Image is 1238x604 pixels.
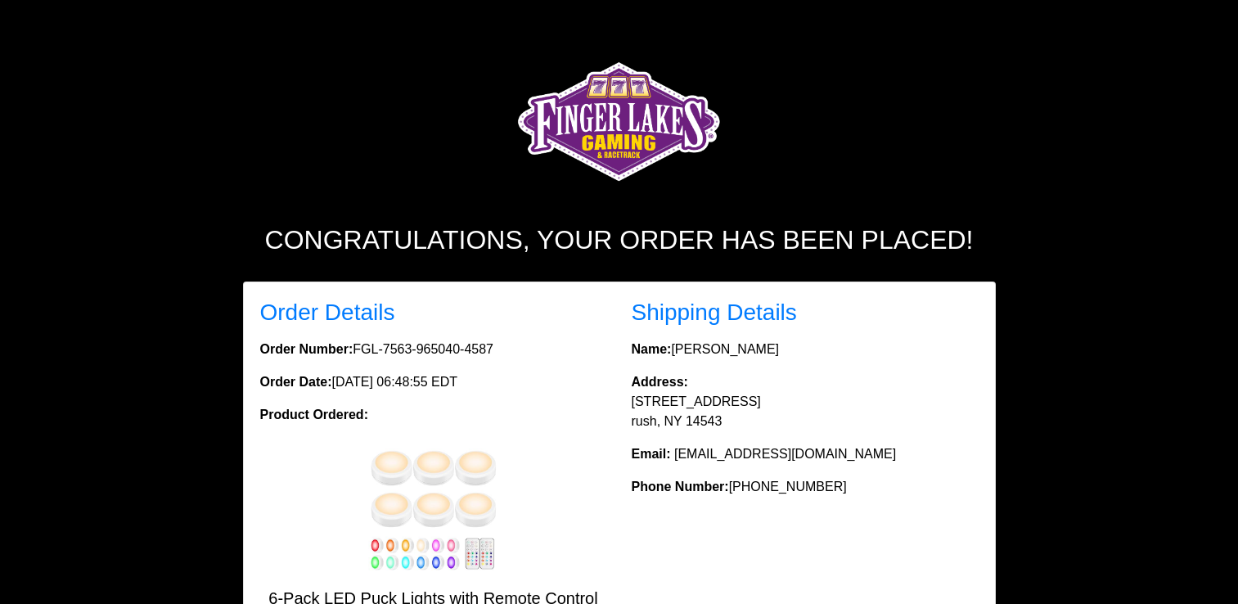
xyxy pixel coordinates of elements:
[632,299,979,327] h3: Shipping Details
[513,41,725,205] img: Logo
[632,444,979,464] p: [EMAIL_ADDRESS][DOMAIN_NAME]
[260,375,332,389] strong: Order Date:
[260,372,607,392] p: [DATE] 06:48:55 EDT
[260,342,353,356] strong: Order Number:
[260,408,368,421] strong: Product Ordered:
[260,299,607,327] h3: Order Details
[632,342,672,356] strong: Name:
[368,444,499,575] img: 6-Pack LED Puck Lights with Remote Control
[632,480,729,494] strong: Phone Number:
[165,224,1074,255] h2: Congratulations, your order has been placed!
[260,340,607,359] p: FGL-7563-965040-4587
[632,340,979,359] p: [PERSON_NAME]
[632,477,979,497] p: [PHONE_NUMBER]
[632,447,671,461] strong: Email:
[632,375,688,389] strong: Address:
[632,372,979,431] p: [STREET_ADDRESS] rush, NY 14543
